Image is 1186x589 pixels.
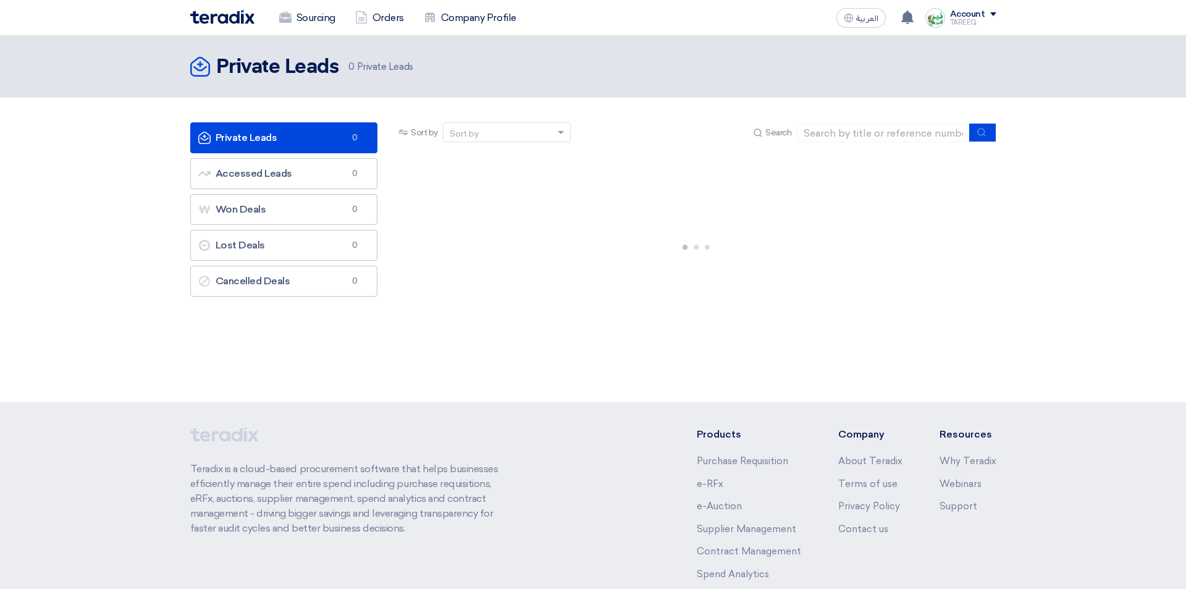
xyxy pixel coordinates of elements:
span: 0 [347,203,362,216]
a: Won Deals0 [190,194,378,225]
a: Spend Analytics [697,569,769,580]
a: Contract Management [697,546,801,557]
span: Search [765,126,791,139]
li: Products [697,427,801,442]
a: Privacy Policy [838,501,900,512]
h2: Private Leads [216,55,339,80]
a: Webinars [940,478,982,489]
button: العربية [836,8,886,28]
div: Account [950,9,985,20]
a: Why Teradix [940,456,996,467]
a: About Teradix [838,456,902,467]
img: Teradix logo [190,10,254,24]
a: Supplier Management [697,523,796,535]
a: e-RFx [697,478,723,489]
span: 0 [348,61,355,72]
a: Contact us [838,523,888,535]
div: Sort by [450,127,479,140]
a: e-Auction [697,501,742,512]
span: 0 [347,275,362,287]
div: TAREEQ [950,19,996,26]
p: Teradix is a cloud-based procurement software that helps businesses efficiently manage their enti... [190,462,513,536]
a: Orders [345,4,414,32]
span: Sort by [411,126,438,139]
a: Accessed Leads0 [190,158,378,189]
a: Private Leads0 [190,122,378,153]
span: 0 [347,167,362,180]
a: Sourcing [269,4,345,32]
a: Purchase Requisition [697,456,788,467]
span: 0 [347,239,362,252]
a: Support [940,501,977,512]
a: Company Profile [414,4,526,32]
span: 0 [347,132,362,144]
a: Lost Deals0 [190,230,378,261]
li: Company [838,427,902,442]
input: Search by title or reference number [797,124,970,142]
a: Cancelled Deals0 [190,266,378,297]
span: Private Leads [348,60,413,74]
span: العربية [856,14,878,23]
li: Resources [940,427,996,442]
img: Screenshot___1727703618088.png [925,8,945,28]
a: Terms of use [838,478,898,489]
